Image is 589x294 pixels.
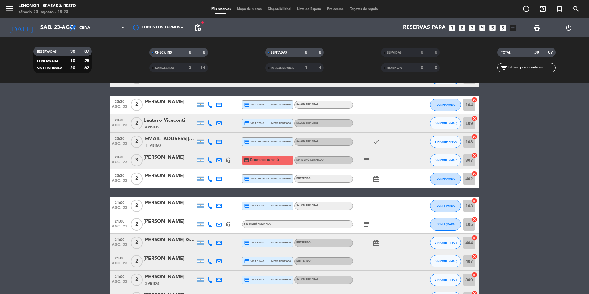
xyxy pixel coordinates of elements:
i: cancel [471,97,477,103]
div: [PERSON_NAME] [144,153,196,161]
i: filter_list [500,64,508,71]
i: cancel [471,134,477,140]
i: looks_3 [468,24,476,32]
i: credit_card [244,157,249,163]
input: Filtrar por nombre... [508,64,555,71]
span: 2 [131,218,143,231]
span: CONFIRMADA [437,103,455,106]
span: ENTREPISO [296,241,311,244]
span: 2 [131,117,143,129]
button: SIN CONFIRMAR [430,274,461,286]
span: mercadopago [271,121,291,125]
span: ago. 23 [112,224,127,231]
span: mercadopago [271,140,291,144]
strong: 5 [189,66,191,70]
span: ago. 23 [112,179,127,186]
span: SALÓN PRINCIPAL [296,278,318,281]
span: visa * 7905 [244,120,264,126]
button: menu [5,4,14,15]
div: sábado 23. agosto - 18:28 [18,9,76,15]
i: headset_mic [225,157,231,163]
strong: 1 [305,66,307,70]
span: 4 Visitas [145,125,159,130]
span: SALÓN PRINCIPAL [296,204,318,207]
span: Disponibilidad [265,7,294,11]
span: SIN CONFIRMAR [435,278,457,281]
span: ago. 23 [112,123,127,130]
strong: 0 [421,66,423,70]
span: ago. 23 [112,105,127,112]
span: ago. 23 [112,142,127,149]
i: cancel [471,152,477,158]
button: CONFIRMADA [430,173,461,185]
div: [PERSON_NAME][GEOGRAPHIC_DATA] [144,236,196,244]
button: SIN CONFIRMAR [430,237,461,249]
strong: 62 [84,66,91,70]
span: Lista de Espera [294,7,324,11]
i: credit_card [244,102,250,108]
i: cancel [471,216,477,223]
span: 2 [131,99,143,111]
i: credit_card [244,203,250,209]
i: subject [363,157,371,164]
span: master * 6529 [244,176,269,182]
i: credit_card [244,277,250,283]
span: 3 Visitas [145,281,159,286]
span: SIN CONFIRMAR [435,140,457,143]
button: SIN CONFIRMAR [430,255,461,267]
span: 20:30 [112,135,127,142]
i: add_circle_outline [522,5,530,13]
span: 2 [131,173,143,185]
div: LOG OUT [553,18,584,37]
i: headset_mic [225,222,231,227]
span: 21:00 [112,254,127,261]
button: CONFIRMADA [430,218,461,231]
span: SIN CONFIRMAR [435,121,457,125]
span: Sin menú asignado [244,223,271,225]
span: ago. 23 [112,280,127,287]
button: CONFIRMADA [430,99,461,111]
span: ago. 23 [112,243,127,250]
span: CONFIRMADA [437,177,455,180]
strong: 14 [200,66,206,70]
i: cancel [471,171,477,177]
span: 21:00 [112,199,127,206]
span: 11 Visitas [145,143,161,148]
span: RESERVADAS [37,50,57,53]
span: SIN CONFIRMAR [435,158,457,162]
i: credit_card [244,240,250,246]
i: exit_to_app [539,5,546,13]
span: 20:30 [112,98,127,105]
strong: 0 [421,50,423,55]
i: [DATE] [5,21,37,35]
span: mercadopago [271,241,291,245]
div: Lautaro Viceconti [144,116,196,125]
strong: 0 [435,66,438,70]
span: Mis reservas [208,7,234,11]
i: cancel [471,253,477,259]
span: SALÓN PRINCIPAL [296,140,318,143]
strong: 4 [319,66,323,70]
span: NO SHOW [387,67,402,70]
span: master * 9879 [244,139,269,145]
strong: 10 [70,59,75,63]
i: subject [363,221,371,228]
span: 2 [131,274,143,286]
div: [EMAIL_ADDRESS][DOMAIN_NAME] [144,135,196,143]
span: 21:00 [112,236,127,243]
span: visa * 1446 [244,259,264,264]
button: SIN CONFIRMAR [430,117,461,129]
i: looks_one [448,24,456,32]
span: Cena [79,26,90,30]
i: credit_card [244,259,250,264]
span: visa * 7914 [244,277,264,283]
span: visa * 1737 [244,203,264,209]
span: 2 [131,237,143,249]
span: CANCELADA [155,67,174,70]
span: visa * 5952 [244,102,264,108]
strong: 20 [70,66,75,70]
span: 20:30 [112,172,127,179]
strong: 30 [534,50,539,55]
span: Mapa de mesas [234,7,265,11]
span: mercadopago [271,204,291,208]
